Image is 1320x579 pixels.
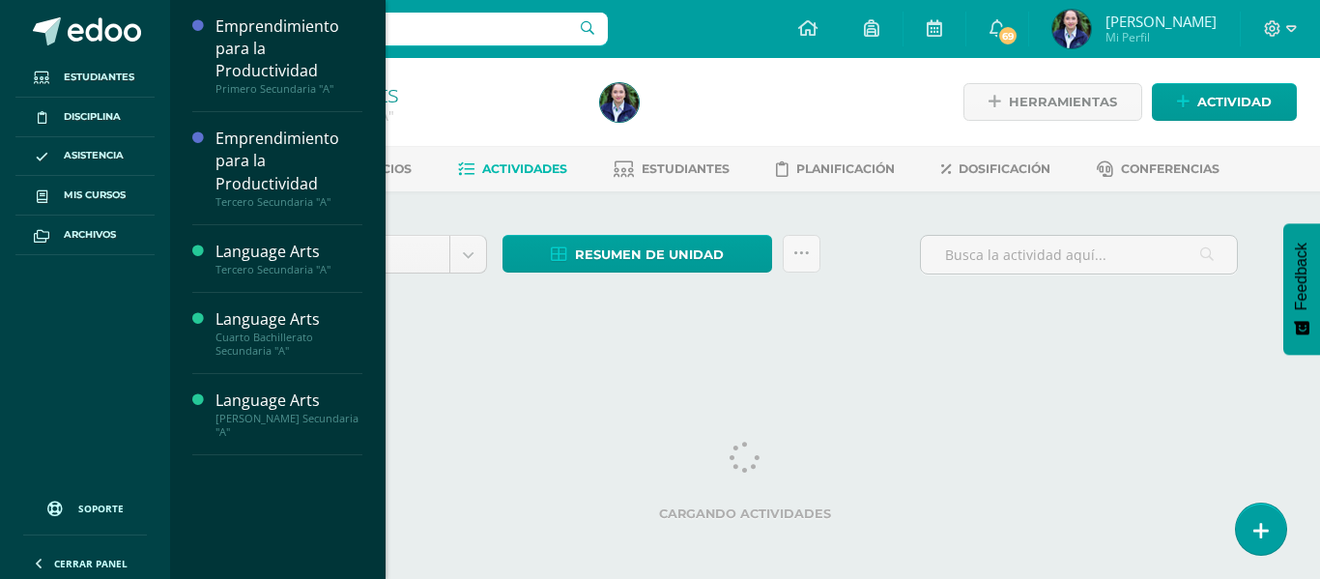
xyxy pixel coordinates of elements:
div: Tercero Secundaria "A" [215,195,362,209]
div: Language Arts [215,390,362,412]
a: Disciplina [15,98,155,137]
span: Disciplina [64,109,121,125]
a: Soporte [23,482,147,530]
span: Actividad [1197,84,1272,120]
label: Cargando actividades [252,507,1238,521]
span: Feedback [1293,243,1310,310]
span: Dosificación [959,161,1050,176]
div: Primero Secundaria "A" [215,82,362,96]
a: Asistencia [15,137,155,177]
a: Estudiantes [15,58,155,98]
h1: Language Arts [244,79,577,106]
a: Estudiantes [614,154,730,185]
div: Language Arts [215,308,362,331]
a: Emprendimiento para la ProductividadTercero Secundaria "A" [215,128,362,208]
a: Dosificación [941,154,1050,185]
div: Language Arts [215,241,362,263]
a: Actividades [458,154,567,185]
span: 69 [997,25,1019,46]
a: Resumen de unidad [502,235,772,273]
span: Estudiantes [642,161,730,176]
div: Emprendimiento para la Productividad [215,15,362,82]
a: Language Arts[PERSON_NAME] Secundaria "A" [215,390,362,439]
a: Language ArtsTercero Secundaria "A" [215,241,362,276]
a: Herramientas [963,83,1142,121]
span: Planificación [796,161,895,176]
span: Resumen de unidad [575,237,724,273]
img: 381c161aa04f9ea8baa001c8ef3cbafa.png [600,83,639,122]
a: Actividad [1152,83,1297,121]
div: Tercero Secundaria "A" [215,263,362,276]
div: Emprendimiento para la Productividad [215,128,362,194]
span: Mis cursos [64,188,126,203]
span: Cerrar panel [54,557,128,570]
a: Language ArtsCuarto Bachillerato Secundaria "A" [215,308,362,358]
span: Mi Perfil [1105,29,1217,45]
a: Mis cursos [15,176,155,216]
input: Busca un usuario... [183,13,608,45]
span: Asistencia [64,148,124,163]
span: Herramientas [1009,84,1117,120]
span: Conferencias [1121,161,1220,176]
div: Tercero Secundaria 'A' [244,106,577,125]
span: Archivos [64,227,116,243]
a: Conferencias [1097,154,1220,185]
button: Feedback - Mostrar encuesta [1283,223,1320,355]
span: Soporte [78,502,124,515]
a: Archivos [15,216,155,255]
a: Emprendimiento para la ProductividadPrimero Secundaria "A" [215,15,362,96]
span: Actividades [482,161,567,176]
span: Estudiantes [64,70,134,85]
span: [PERSON_NAME] [1105,12,1217,31]
input: Busca la actividad aquí... [921,236,1237,274]
a: Planificación [776,154,895,185]
div: [PERSON_NAME] Secundaria "A" [215,412,362,439]
img: 381c161aa04f9ea8baa001c8ef3cbafa.png [1052,10,1091,48]
div: Cuarto Bachillerato Secundaria "A" [215,331,362,358]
